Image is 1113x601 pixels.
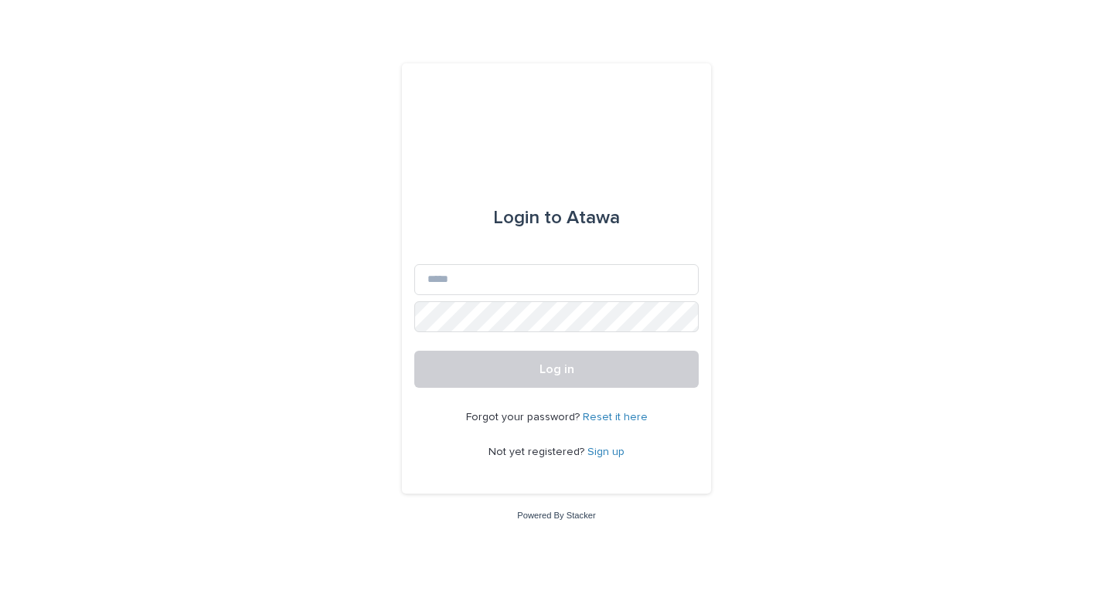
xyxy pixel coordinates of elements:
span: Login to [493,209,562,227]
button: Log in [414,351,699,388]
span: Forgot your password? [466,412,583,423]
a: Sign up [587,447,625,457]
img: Ls34BcGeRexTGTNfXpUC [444,100,669,147]
div: Atawa [493,196,620,239]
a: Powered By Stacker [517,511,595,520]
a: Reset it here [583,412,648,423]
span: Not yet registered? [488,447,587,457]
span: Log in [539,363,574,375]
